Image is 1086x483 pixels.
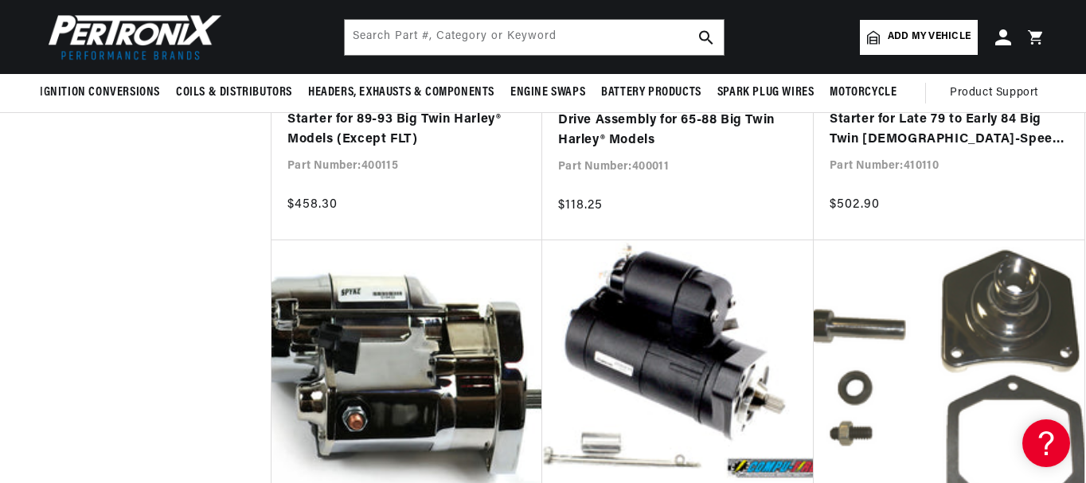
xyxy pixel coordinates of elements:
[717,84,814,101] span: Spark Plug Wires
[40,84,160,101] span: Ignition Conversions
[345,20,724,55] input: Search Part #, Category or Keyword
[502,74,593,111] summary: Engine Swaps
[176,84,292,101] span: Coils & Distributors
[168,74,300,111] summary: Coils & Distributors
[287,89,526,150] a: Spyke 400115 - Polished 1.4 kW Starter for 89-93 Big Twin Harley® Models (Except FLT)
[830,89,1068,150] a: Spyke 410110 - Polished 1.4 kW Starter for Late 79 to Early 84 Big Twin [DEMOGRAPHIC_DATA]-Speed ...
[860,20,978,55] a: Add my vehicle
[308,84,494,101] span: Headers, Exhausts & Components
[822,74,904,111] summary: Motorcycle
[950,74,1046,112] summary: Product Support
[888,29,971,45] span: Add my vehicle
[300,74,502,111] summary: Headers, Exhausts & Components
[558,90,798,151] a: Spyke 400011 - Heavy Duty Starter Drive Assembly for 65-88 Big Twin Harley® Models
[689,20,724,55] button: search button
[593,74,709,111] summary: Battery Products
[510,84,585,101] span: Engine Swaps
[709,74,822,111] summary: Spark Plug Wires
[40,74,168,111] summary: Ignition Conversions
[830,84,897,101] span: Motorcycle
[40,10,223,64] img: Pertronix
[950,84,1038,102] span: Product Support
[601,84,701,101] span: Battery Products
